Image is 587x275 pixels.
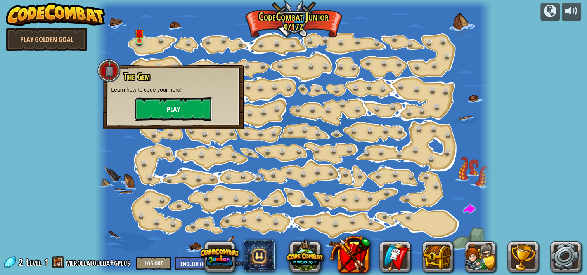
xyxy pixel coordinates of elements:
span: 1 [44,256,48,268]
p: Learn how to code your hero! [111,86,236,94]
img: level-banner-unstarted.png [135,25,144,41]
span: 2 [19,256,25,268]
span: The Gem [124,70,150,83]
img: CodeCombat - Learn how to code by playing a game [6,3,105,26]
button: Play [135,97,212,121]
a: merollatoulba+gplus [66,256,132,268]
span: Level [26,256,42,269]
button: Adjust volume [562,3,581,21]
button: Log Out [136,257,171,270]
button: Campaigns [540,3,560,21]
a: Play Golden Goal [6,28,87,51]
